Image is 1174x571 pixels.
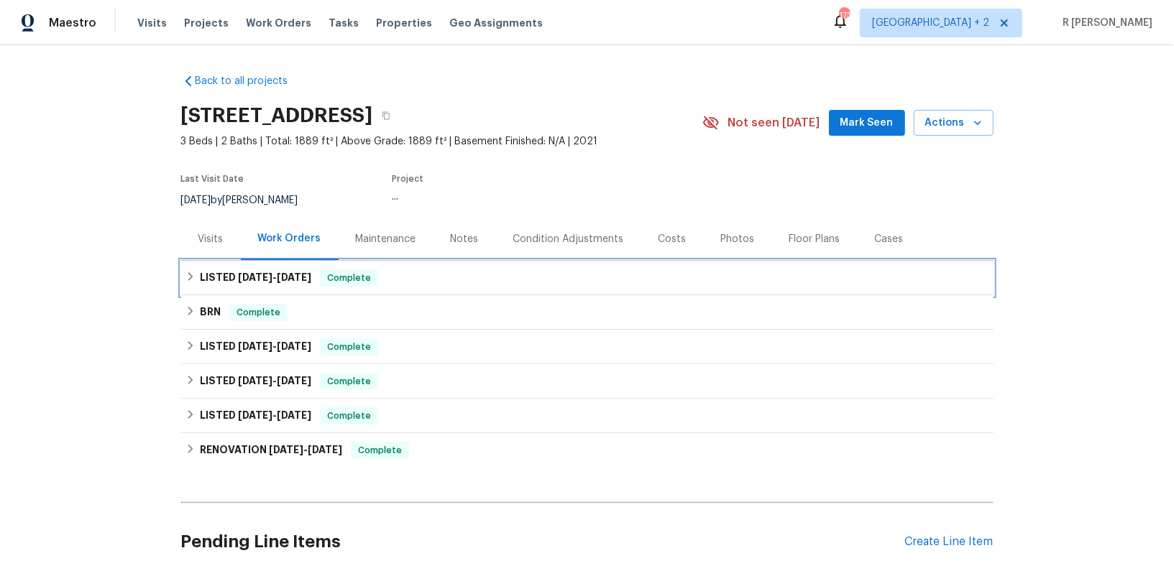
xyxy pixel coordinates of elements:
[321,340,377,354] span: Complete
[728,116,820,130] span: Not seen [DATE]
[277,410,311,420] span: [DATE]
[352,443,408,458] span: Complete
[393,175,424,183] span: Project
[321,409,377,423] span: Complete
[258,231,321,246] div: Work Orders
[277,341,311,351] span: [DATE]
[238,376,311,386] span: -
[200,373,311,390] h6: LISTED
[181,74,319,88] a: Back to all projects
[513,232,624,246] div: Condition Adjustments
[329,18,359,28] span: Tasks
[321,271,377,285] span: Complete
[181,134,702,149] span: 3 Beds | 2 Baths | Total: 1889 ft² | Above Grade: 1889 ft² | Basement Finished: N/A | 2021
[1057,16,1152,30] span: R [PERSON_NAME]
[238,272,272,282] span: [DATE]
[49,16,96,30] span: Maestro
[373,103,399,129] button: Copy Address
[376,16,432,30] span: Properties
[181,364,994,399] div: LISTED [DATE]-[DATE]Complete
[238,341,311,351] span: -
[356,232,416,246] div: Maintenance
[238,341,272,351] span: [DATE]
[789,232,840,246] div: Floor Plans
[449,16,543,30] span: Geo Assignments
[181,175,244,183] span: Last Visit Date
[659,232,687,246] div: Costs
[200,407,311,424] h6: LISTED
[181,433,994,468] div: RENOVATION [DATE]-[DATE]Complete
[246,16,311,30] span: Work Orders
[200,338,311,356] h6: LISTED
[875,232,904,246] div: Cases
[200,442,342,459] h6: RENOVATION
[231,305,286,320] span: Complete
[181,399,994,433] div: LISTED [DATE]-[DATE]Complete
[840,114,894,132] span: Mark Seen
[200,304,221,321] h6: BRN
[181,195,211,205] span: [DATE]
[393,192,669,202] div: ...
[721,232,755,246] div: Photos
[137,16,167,30] span: Visits
[238,272,311,282] span: -
[181,108,373,123] h2: [STREET_ADDRESS]
[829,110,905,136] button: Mark Seen
[451,232,479,246] div: Notes
[925,114,982,132] span: Actions
[914,110,994,136] button: Actions
[184,16,229,30] span: Projects
[308,445,342,455] span: [DATE]
[905,535,994,549] div: Create Line Item
[321,374,377,389] span: Complete
[238,410,311,420] span: -
[198,232,224,246] div: Visits
[269,445,303,455] span: [DATE]
[181,295,994,330] div: BRN Complete
[238,376,272,386] span: [DATE]
[277,376,311,386] span: [DATE]
[238,410,272,420] span: [DATE]
[277,272,311,282] span: [DATE]
[269,445,342,455] span: -
[200,269,311,287] h6: LISTED
[872,16,989,30] span: [GEOGRAPHIC_DATA] + 2
[839,9,849,23] div: 173
[181,192,316,209] div: by [PERSON_NAME]
[181,330,994,364] div: LISTED [DATE]-[DATE]Complete
[181,261,994,295] div: LISTED [DATE]-[DATE]Complete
